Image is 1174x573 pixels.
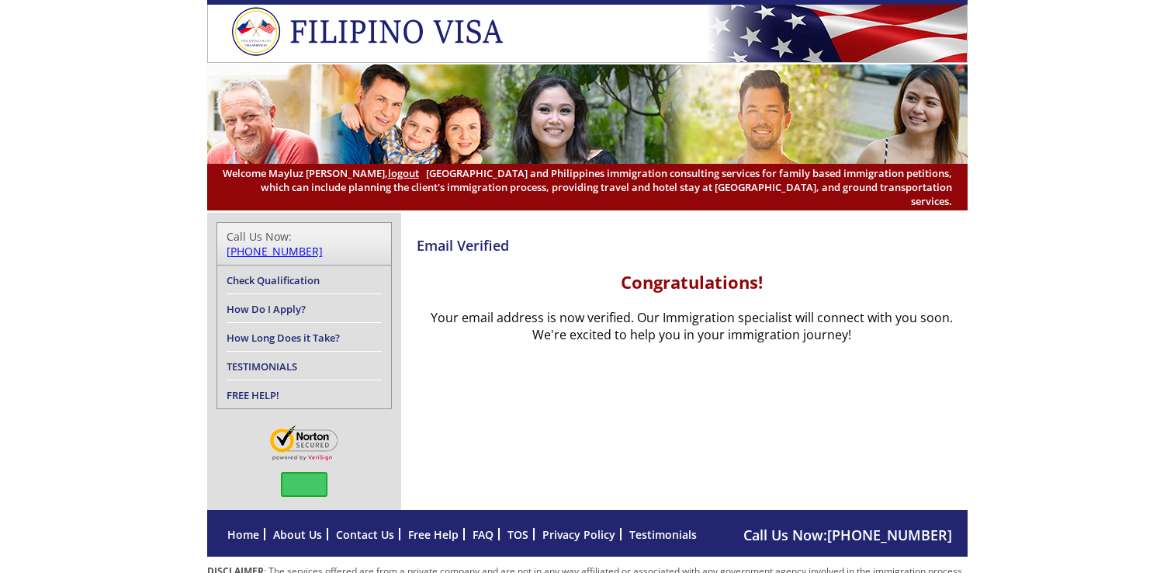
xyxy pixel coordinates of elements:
span: [GEOGRAPHIC_DATA] and Philippines immigration consulting services for family based immigration pe... [223,166,952,208]
a: Check Qualification [227,273,320,287]
h4: Email Verified [417,236,968,255]
a: TOS [507,527,528,542]
span: Call Us Now: [743,526,952,544]
h2: Your email address is now verified. Our Immigration specialist will connect with you soon. [417,309,968,326]
a: [PHONE_NUMBER] [227,244,323,259]
a: Privacy Policy [542,527,615,542]
a: Contact Us [336,527,394,542]
a: FAQ [473,527,493,542]
a: [PHONE_NUMBER] [827,526,952,544]
div: Call Us Now: [227,229,382,259]
a: Free Help [408,527,459,542]
a: How Long Does it Take? [227,331,340,345]
a: TESTIMONIALS [227,359,297,373]
a: FREE HELP! [227,388,279,402]
a: Home [227,527,259,542]
span: Welcome Mayluz [PERSON_NAME], [223,166,419,180]
a: How Do I Apply? [227,302,306,316]
a: logout [388,166,419,180]
h2: We're excited to help you in your immigration journey! [417,326,968,343]
strong: Congratulations! [621,270,763,293]
a: Testimonials [629,527,697,542]
a: About Us [273,527,322,542]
